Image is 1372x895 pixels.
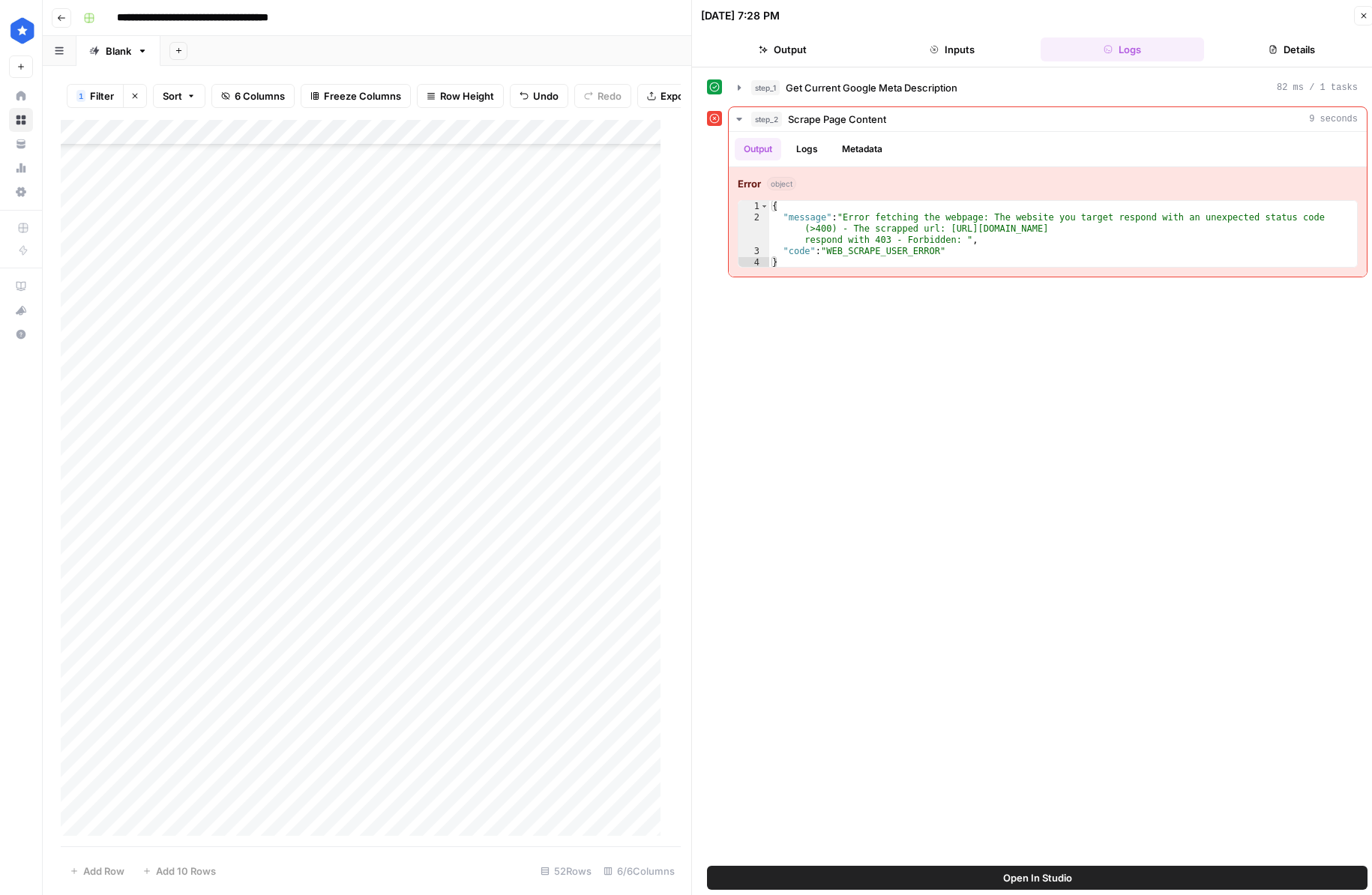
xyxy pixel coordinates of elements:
span: Export CSV [661,88,714,103]
a: Usage [9,156,33,180]
span: Filter [90,88,114,103]
div: Blank [106,43,131,58]
span: 9 seconds [1309,112,1358,126]
span: Row Height [440,88,494,103]
button: Sort [153,84,205,108]
div: 6/6 Columns [598,859,681,883]
button: Add Row [61,859,133,883]
div: 4 [738,257,769,268]
span: 1 [79,90,83,102]
button: 6 Columns [211,84,295,108]
button: 82 ms / 1 tasks [729,76,1367,100]
strong: Error [738,176,761,191]
button: Output [701,37,864,61]
a: Your Data [9,132,33,156]
span: Get Current Google Meta Description [786,80,957,95]
span: Add Row [83,864,124,879]
button: Add 10 Rows [133,859,225,883]
button: Freeze Columns [301,84,411,108]
span: Sort [163,88,182,103]
span: Undo [533,88,559,103]
button: Inputs [870,37,1034,61]
button: 1Filter [67,84,123,108]
button: Metadata [833,138,891,160]
button: Export CSV [637,84,723,108]
span: 6 Columns [235,88,285,103]
div: 2 [738,212,769,246]
button: Undo [510,84,568,108]
span: Redo [598,88,622,103]
span: Open In Studio [1003,870,1072,885]
a: AirOps Academy [9,274,33,298]
button: Open In Studio [707,866,1368,890]
button: Logs [1041,37,1204,61]
span: 82 ms / 1 tasks [1277,81,1358,94]
button: 9 seconds [729,107,1367,131]
button: Workspace: ConsumerAffairs [9,12,33,49]
a: Browse [9,108,33,132]
a: Blank [76,36,160,66]
span: Toggle code folding, rows 1 through 4 [760,201,768,212]
a: Settings [9,180,33,204]
span: Add 10 Rows [156,864,216,879]
div: [DATE] 7:28 PM [701,8,780,23]
div: 52 Rows [535,859,598,883]
span: Scrape Page Content [788,112,886,127]
button: Row Height [417,84,504,108]
span: Freeze Columns [324,88,401,103]
button: What's new? [9,298,33,322]
button: Help + Support [9,322,33,346]
img: ConsumerAffairs Logo [9,17,36,44]
span: step_2 [751,112,782,127]
div: 1 [738,201,769,212]
div: 1 [76,90,85,102]
span: step_1 [751,80,780,95]
button: Redo [574,84,631,108]
span: object [767,177,796,190]
div: 3 [738,246,769,257]
div: What's new? [10,299,32,322]
a: Home [9,84,33,108]
button: Output [735,138,781,160]
div: 9 seconds [729,132,1367,277]
button: Logs [787,138,827,160]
